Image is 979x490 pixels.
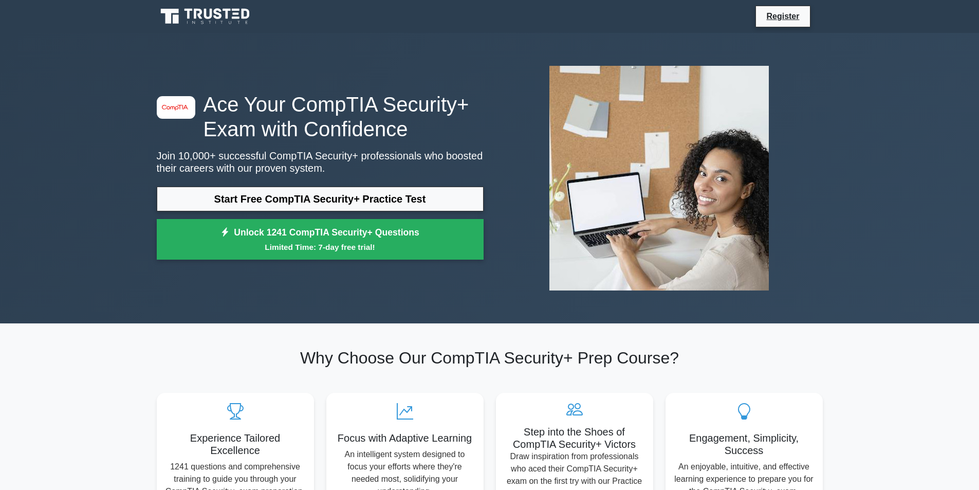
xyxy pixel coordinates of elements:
[760,10,805,23] a: Register
[335,432,475,444] h5: Focus with Adaptive Learning
[504,426,645,450] h5: Step into the Shoes of CompTIA Security+ Victors
[157,187,484,211] a: Start Free CompTIA Security+ Practice Test
[165,432,306,457] h5: Experience Tailored Excellence
[170,241,471,253] small: Limited Time: 7-day free trial!
[157,92,484,141] h1: Ace Your CompTIA Security+ Exam with Confidence
[157,150,484,174] p: Join 10,000+ successful CompTIA Security+ professionals who boosted their careers with our proven...
[157,348,823,368] h2: Why Choose Our CompTIA Security+ Prep Course?
[674,432,815,457] h5: Engagement, Simplicity, Success
[157,219,484,260] a: Unlock 1241 CompTIA Security+ QuestionsLimited Time: 7-day free trial!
